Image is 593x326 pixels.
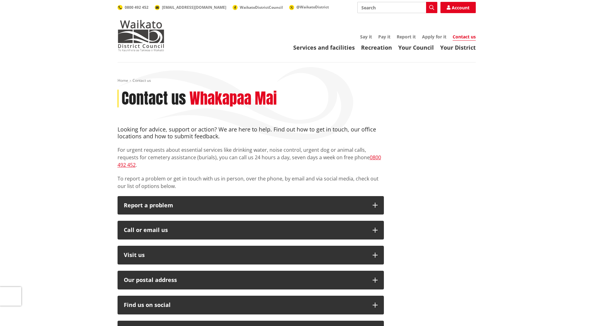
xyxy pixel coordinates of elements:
p: For urgent requests about essential services like drinking water, noise control, urgent dog or an... [118,146,384,169]
span: 0800 492 452 [125,5,148,10]
a: Contact us [453,34,476,41]
a: Apply for it [422,34,446,40]
span: [EMAIL_ADDRESS][DOMAIN_NAME] [162,5,226,10]
a: Say it [360,34,372,40]
a: Your District [440,44,476,51]
span: Contact us [133,78,151,83]
a: Your Council [398,44,434,51]
button: Call or email us [118,221,384,240]
a: Home [118,78,128,83]
a: Recreation [361,44,392,51]
div: Call or email us [124,227,366,233]
a: 0800 492 452 [118,5,148,10]
button: Find us on social [118,296,384,314]
p: Visit us [124,252,366,258]
p: Report a problem [124,202,366,209]
a: @WaikatoDistrict [289,4,329,10]
div: Find us on social [124,302,366,308]
button: Our postal address [118,271,384,289]
h1: Contact us [122,90,186,108]
img: Waikato District Council - Te Kaunihera aa Takiwaa o Waikato [118,20,164,51]
h2: Whakapaa Mai [189,90,277,108]
a: Account [440,2,476,13]
span: @WaikatoDistrict [296,4,329,10]
button: Report a problem [118,196,384,215]
input: Search input [357,2,437,13]
a: Services and facilities [293,44,355,51]
h2: Our postal address [124,277,366,283]
span: WaikatoDistrictCouncil [240,5,283,10]
a: 0800 492 452 [118,154,381,168]
p: To report a problem or get in touch with us in person, over the phone, by email and via social me... [118,175,384,190]
a: [EMAIL_ADDRESS][DOMAIN_NAME] [155,5,226,10]
nav: breadcrumb [118,78,476,83]
a: WaikatoDistrictCouncil [233,5,283,10]
a: Report it [397,34,416,40]
h4: Looking for advice, support or action? We are here to help. Find out how to get in touch, our off... [118,126,384,140]
a: Pay it [378,34,390,40]
button: Visit us [118,246,384,264]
